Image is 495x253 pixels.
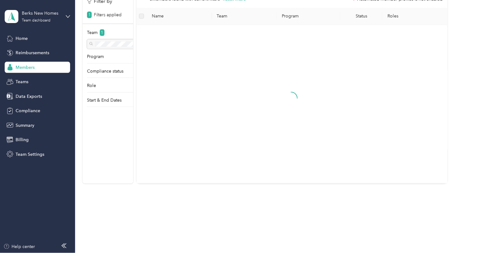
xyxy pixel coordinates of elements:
[94,12,122,18] p: Filters applied
[16,151,44,158] span: Team Settings
[87,97,122,103] p: Start & End Dates
[16,35,28,42] span: Home
[277,8,340,25] th: Program
[100,29,104,36] span: 1
[16,64,35,71] span: Members
[16,50,49,56] span: Reimbursements
[16,93,42,100] span: Data Exports
[87,12,92,18] span: 1
[16,107,40,114] span: Compliance
[87,53,104,60] p: Program
[16,136,29,143] span: Billing
[3,243,35,250] button: Help center
[460,218,495,253] iframe: Everlance-gr Chat Button Frame
[147,8,212,25] th: Name
[87,68,123,74] p: Compliance status
[22,19,50,22] div: Team dashboard
[22,10,61,17] div: Berks New Homes
[212,8,277,25] th: Team
[16,122,34,129] span: Summary
[340,8,383,25] th: Status
[16,79,28,85] span: Teams
[152,13,207,19] span: Name
[382,8,448,25] th: Roles
[87,29,98,36] p: Team
[87,82,96,89] p: Role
